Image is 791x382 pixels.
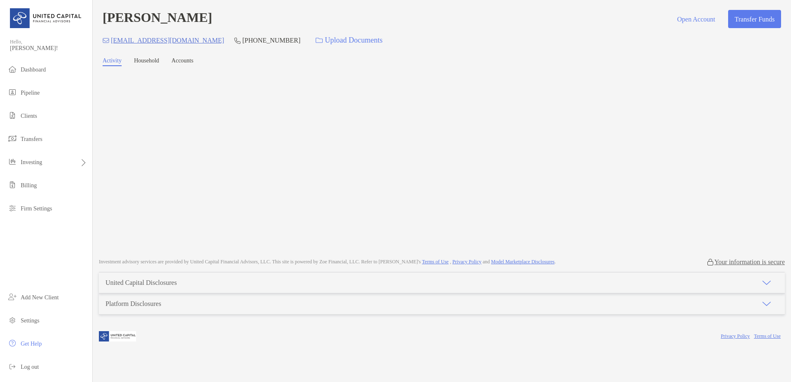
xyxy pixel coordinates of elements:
span: Dashboard [21,67,46,73]
span: Log out [21,364,39,370]
a: Privacy Policy [452,259,481,265]
a: Upload Documents [310,31,388,49]
img: Phone Icon [234,37,241,44]
a: Terms of Use [754,333,781,339]
img: settings icon [7,315,17,325]
h4: [PERSON_NAME] [103,10,212,28]
img: Email Icon [103,38,109,43]
img: get-help icon [7,338,17,348]
img: clients icon [7,110,17,120]
img: dashboard icon [7,64,17,74]
img: investing icon [7,157,17,167]
div: Platform Disclosures [105,300,161,308]
img: United Capital Logo [10,3,82,33]
img: icon arrow [762,278,772,288]
img: firm-settings icon [7,203,17,213]
a: Activity [103,57,122,66]
span: Settings [21,318,39,324]
p: [EMAIL_ADDRESS][DOMAIN_NAME] [111,35,224,45]
p: Your information is secure [714,258,785,266]
span: Firm Settings [21,205,52,212]
a: Privacy Policy [721,333,750,339]
div: United Capital Disclosures [105,279,177,286]
img: icon arrow [762,299,772,309]
a: Accounts [172,57,194,66]
a: Terms of Use [422,259,448,265]
img: logout icon [7,361,17,371]
span: Pipeline [21,90,40,96]
span: Clients [21,113,37,119]
span: Add New Client [21,294,59,301]
a: Model Marketplace Disclosures [491,259,554,265]
button: Open Account [671,10,721,28]
p: Investment advisory services are provided by United Capital Financial Advisors, LLC . This site i... [99,259,556,265]
span: Transfers [21,136,42,142]
img: company logo [99,327,136,346]
span: [PERSON_NAME]! [10,45,87,52]
img: billing icon [7,180,17,190]
img: transfers icon [7,134,17,143]
span: Investing [21,159,42,165]
button: Transfer Funds [728,10,781,28]
p: [PHONE_NUMBER] [242,35,300,45]
span: Get Help [21,341,42,347]
span: Billing [21,182,37,189]
img: add_new_client icon [7,292,17,302]
img: pipeline icon [7,87,17,97]
a: Household [134,57,159,66]
img: button icon [316,38,323,43]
